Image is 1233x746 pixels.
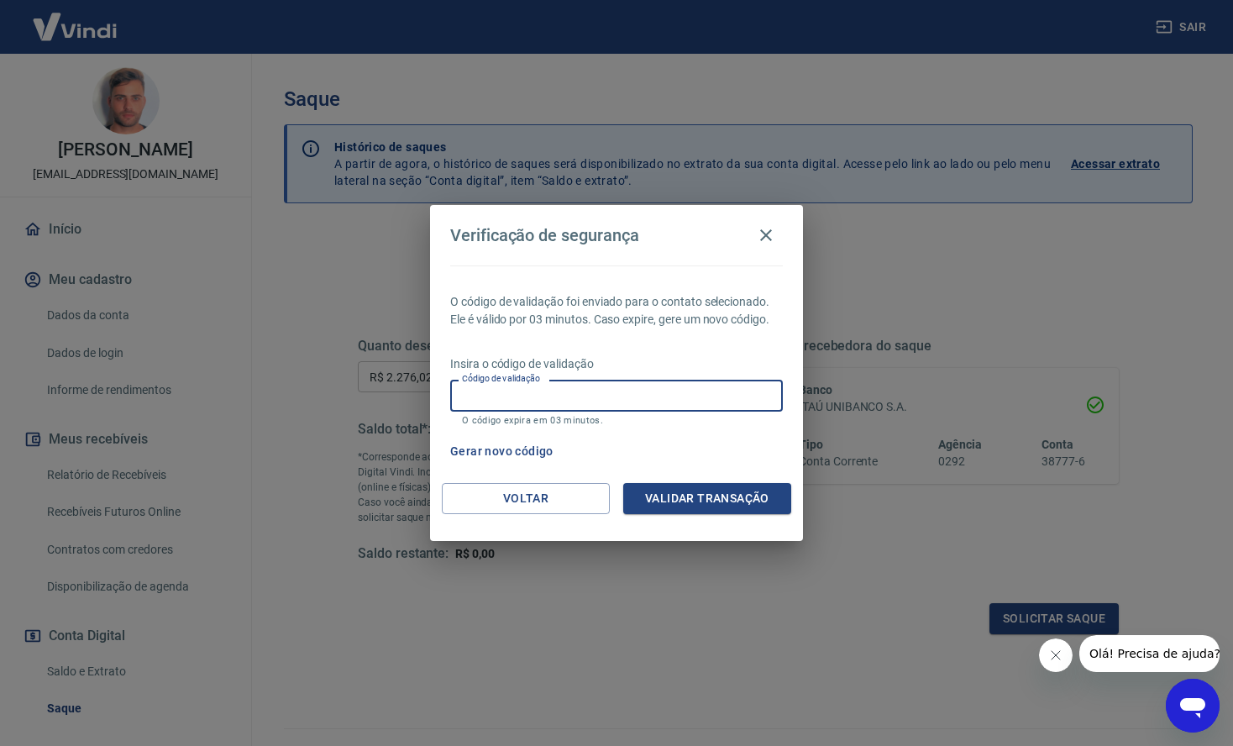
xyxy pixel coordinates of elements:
[1079,635,1220,672] iframe: Mensagem da empresa
[462,372,540,385] label: Código de validação
[10,12,141,25] span: Olá! Precisa de ajuda?
[450,293,783,328] p: O código de validação foi enviado para o contato selecionado. Ele é válido por 03 minutos. Caso e...
[443,436,560,467] button: Gerar novo código
[1166,679,1220,733] iframe: Botão para abrir a janela de mensagens
[1039,638,1073,672] iframe: Fechar mensagem
[442,483,610,514] button: Voltar
[462,415,771,426] p: O código expira em 03 minutos.
[623,483,791,514] button: Validar transação
[450,355,783,373] p: Insira o código de validação
[450,225,639,245] h4: Verificação de segurança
